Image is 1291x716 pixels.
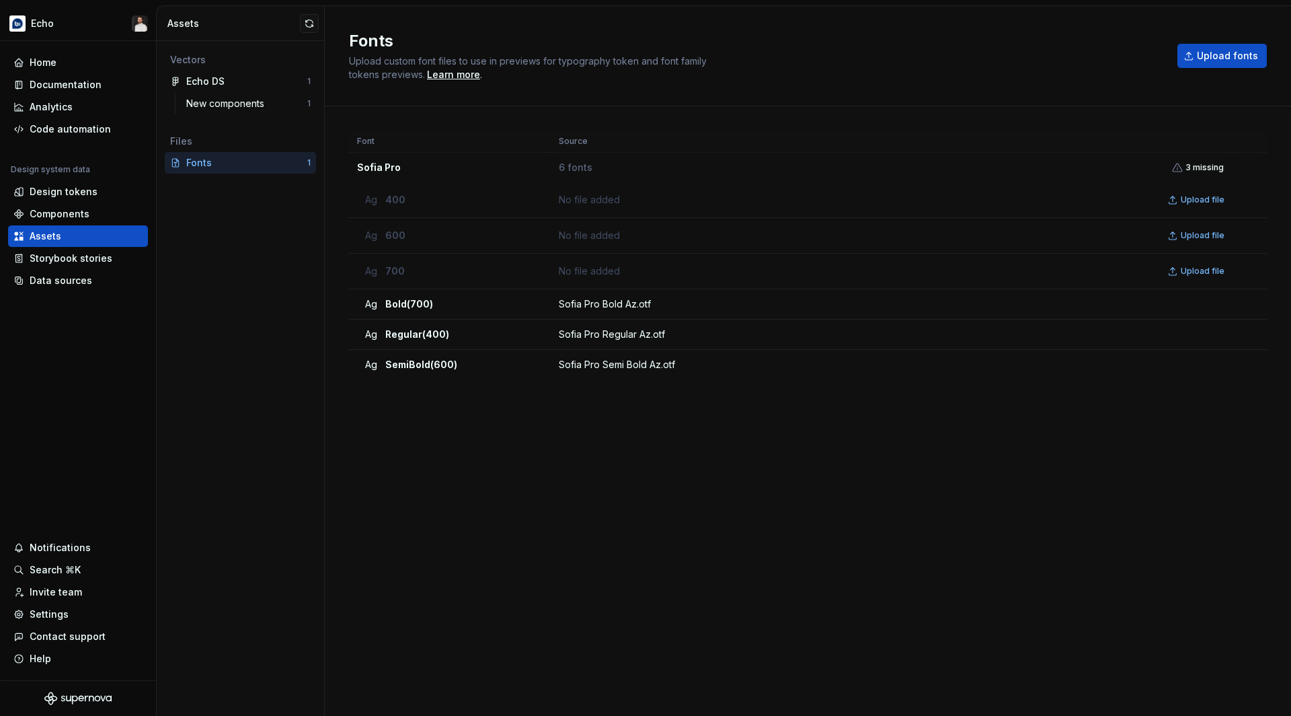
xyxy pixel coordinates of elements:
span: Upload file [1181,230,1224,241]
h2: Fonts [349,30,1161,52]
a: New components1 [181,93,316,114]
div: Files [170,135,311,148]
div: Contact support [30,630,106,643]
div: Help [30,652,51,666]
span: Ag [365,297,377,311]
div: Data sources [30,274,92,287]
button: Upload fonts [1177,44,1267,68]
a: Components [8,203,148,225]
a: Settings [8,604,148,625]
th: Source [551,131,1232,153]
button: Help [8,648,148,670]
span: Ag [365,264,377,278]
div: Storybook stories [30,252,112,265]
div: Sofia Pro Regular Az.otf [559,328,1230,341]
div: Invite team [30,585,82,599]
span: Ag [365,229,377,242]
img: d177ba8e-e3fd-4a4c-acd4-2f63079db987.png [9,15,26,32]
span: Bold (700) [385,297,433,311]
a: Storybook stories [8,248,148,269]
td: Sofia Pro [349,153,551,183]
a: Home [8,52,148,73]
span: 3 missing [1185,162,1224,173]
a: Invite team [8,581,148,603]
div: Design tokens [30,185,97,199]
span: 6 fonts [559,161,592,174]
div: Sofia Pro Bold Az.otf [559,297,1230,311]
span: Ag [365,358,377,371]
th: Font [349,131,551,153]
button: Upload file [1164,190,1230,209]
div: Echo [31,17,54,30]
span: Upload file [1181,266,1224,277]
div: Vectors [170,53,311,67]
a: Documentation [8,74,148,96]
a: Code automation [8,118,148,140]
div: Design system data [11,164,90,175]
img: Ben Alexander [132,15,148,32]
div: Search ⌘K [30,563,81,577]
span: Ag [365,328,377,341]
button: Contact support [8,626,148,647]
button: Search ⌘K [8,559,148,581]
a: Assets [8,225,148,247]
div: No file added [559,226,1230,245]
span: . [425,70,482,80]
div: Code automation [30,122,111,136]
div: Analytics [30,100,73,114]
div: No file added [559,262,1230,281]
span: 700 [385,264,405,278]
a: Analytics [8,96,148,118]
span: 600 [385,229,405,242]
svg: Supernova Logo [44,692,112,705]
span: Upload custom font files to use in previews for typography token and font family tokens previews. [349,55,707,80]
span: Upload fonts [1197,49,1258,63]
div: Documentation [30,78,102,92]
div: Home [30,56,56,69]
a: Echo DS1 [165,71,316,92]
button: Notifications [8,537,148,559]
span: Regular (400) [385,328,449,341]
div: 1 [307,98,311,109]
a: Design tokens [8,181,148,203]
div: 1 [307,76,311,87]
button: Upload file [1164,226,1230,245]
div: New components [186,97,270,110]
div: 1 [307,157,311,168]
a: Learn more [427,68,480,81]
button: Upload file [1164,262,1230,281]
div: Notifications [30,541,91,554]
span: 400 [385,193,405,207]
span: SemiBold (600) [385,358,457,371]
a: Fonts1 [165,152,316,174]
button: EchoBen Alexander [3,9,153,38]
div: Assets [30,229,61,243]
a: Data sources [8,270,148,291]
div: Echo DS [186,75,225,88]
div: Components [30,207,89,221]
div: Sofia Pro Semi Bold Az.otf [559,358,1230,371]
div: No file added [559,190,1230,209]
span: Ag [365,193,377,207]
div: Fonts [186,156,307,170]
div: Assets [167,17,300,30]
span: Upload file [1181,194,1224,205]
div: Settings [30,608,69,621]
